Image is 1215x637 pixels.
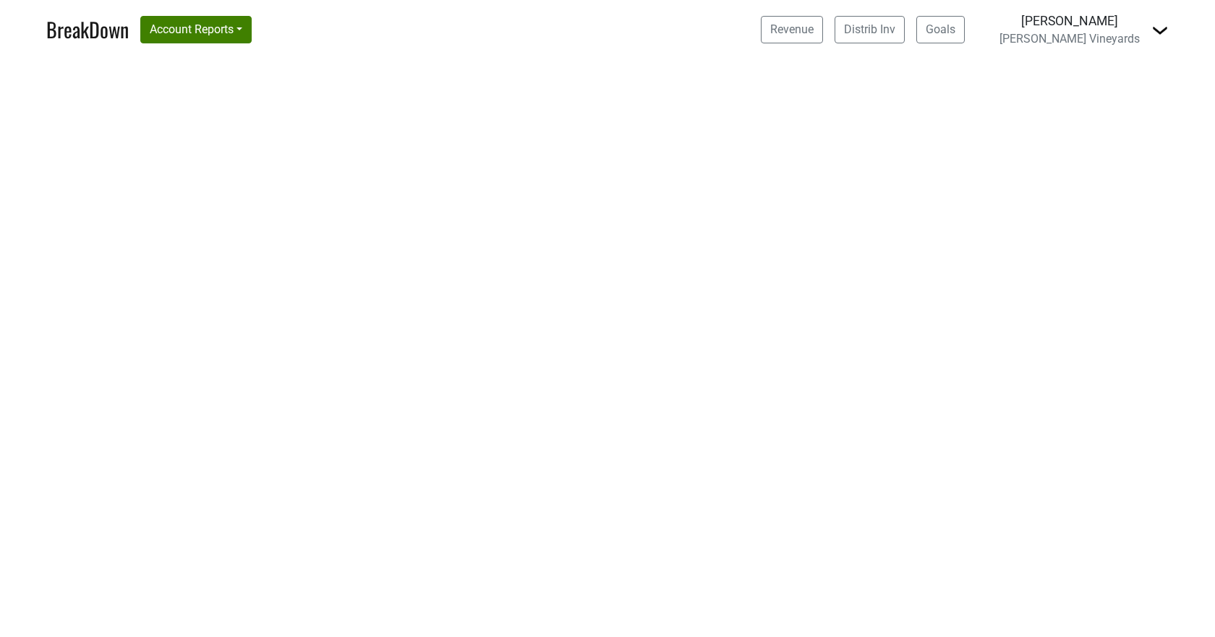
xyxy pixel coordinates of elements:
a: Revenue [761,16,823,43]
button: Account Reports [140,16,252,43]
a: Distrib Inv [835,16,905,43]
a: Goals [916,16,965,43]
span: [PERSON_NAME] Vineyards [999,32,1140,46]
div: [PERSON_NAME] [999,12,1140,30]
img: Dropdown Menu [1151,22,1169,39]
a: BreakDown [46,14,129,45]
